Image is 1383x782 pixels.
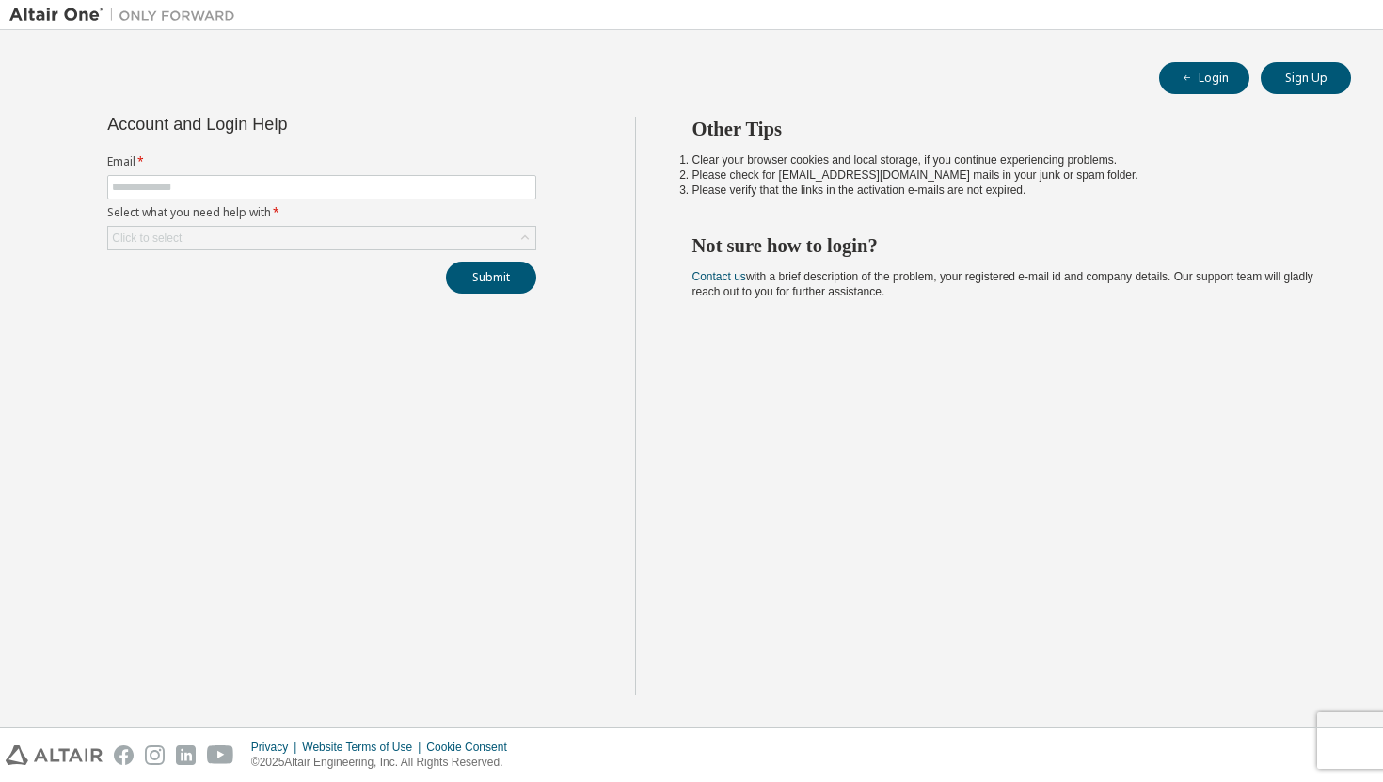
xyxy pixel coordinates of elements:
[6,745,103,765] img: altair_logo.svg
[107,117,451,132] div: Account and Login Help
[692,270,746,283] a: Contact us
[107,205,536,220] label: Select what you need help with
[692,168,1318,183] li: Please check for [EMAIL_ADDRESS][DOMAIN_NAME] mails in your junk or spam folder.
[1159,62,1249,94] button: Login
[207,745,234,765] img: youtube.svg
[446,262,536,294] button: Submit
[692,183,1318,198] li: Please verify that the links in the activation e-mails are not expired.
[107,154,536,169] label: Email
[692,233,1318,258] h2: Not sure how to login?
[9,6,245,24] img: Altair One
[1261,62,1351,94] button: Sign Up
[112,231,182,246] div: Click to select
[692,152,1318,168] li: Clear your browser cookies and local storage, if you continue experiencing problems.
[302,740,426,755] div: Website Terms of Use
[426,740,517,755] div: Cookie Consent
[251,740,302,755] div: Privacy
[145,745,165,765] img: instagram.svg
[176,745,196,765] img: linkedin.svg
[108,227,535,249] div: Click to select
[692,117,1318,141] h2: Other Tips
[251,755,518,771] p: © 2025 Altair Engineering, Inc. All Rights Reserved.
[114,745,134,765] img: facebook.svg
[692,270,1313,298] span: with a brief description of the problem, your registered e-mail id and company details. Our suppo...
